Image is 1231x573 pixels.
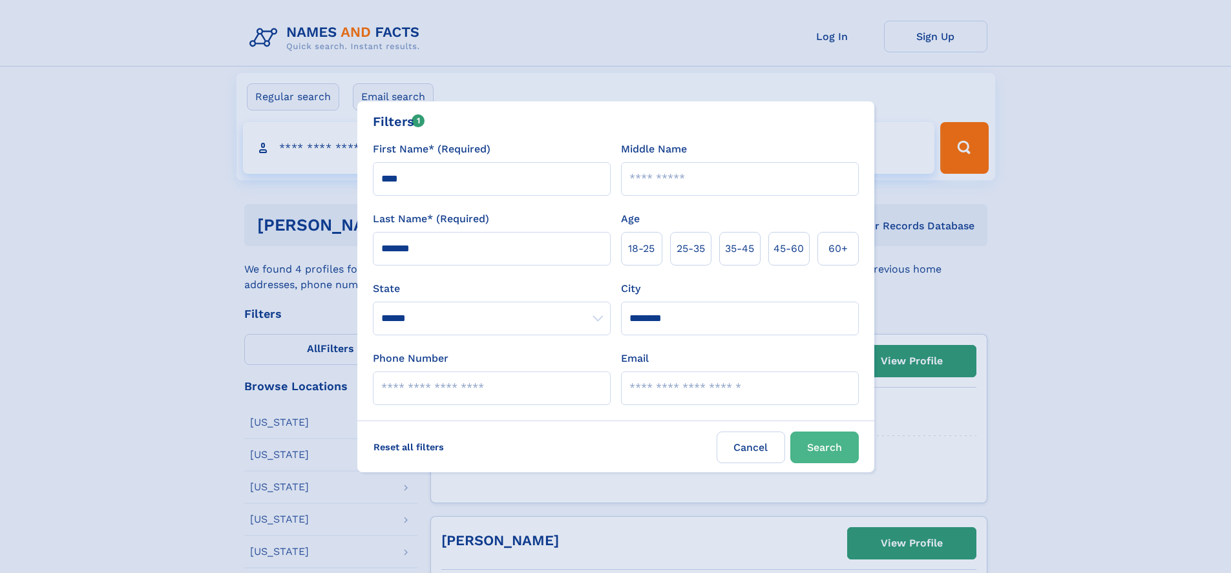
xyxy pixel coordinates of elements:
[725,241,754,256] span: 35‑45
[677,241,705,256] span: 25‑35
[373,112,425,131] div: Filters
[621,211,640,227] label: Age
[373,141,490,157] label: First Name* (Required)
[628,241,655,256] span: 18‑25
[790,432,859,463] button: Search
[373,351,448,366] label: Phone Number
[717,432,785,463] label: Cancel
[365,432,452,463] label: Reset all filters
[621,351,649,366] label: Email
[373,211,489,227] label: Last Name* (Required)
[773,241,804,256] span: 45‑60
[621,281,640,297] label: City
[621,141,687,157] label: Middle Name
[373,281,611,297] label: State
[828,241,848,256] span: 60+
